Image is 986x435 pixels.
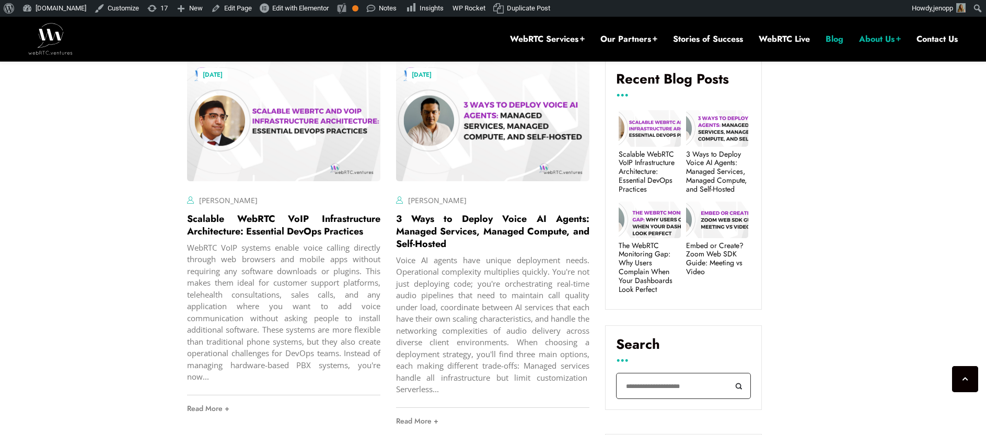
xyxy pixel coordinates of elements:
[917,33,958,45] a: Contact Us
[199,195,258,205] a: [PERSON_NAME]
[619,150,681,194] a: Scalable WebRTC VoIP Infrastructure Architecture: Essential DevOps Practices
[510,33,585,45] a: WebRTC Services
[187,242,380,383] div: WebRTC VoIP systems enable voice calling directly through web browsers and mobile apps without re...
[187,212,380,238] a: Scalable WebRTC VoIP Infrastructure Architecture: Essential DevOps Practices
[619,241,681,294] a: The WebRTC Monitoring Gap: Why Users Complain When Your Dashboards Look Perfect
[407,68,437,81] a: [DATE]
[826,33,843,45] a: Blog
[616,71,751,95] h4: Recent Blog Posts
[859,33,901,45] a: About Us
[396,212,589,251] a: 3 Ways to Deploy Voice AI Agents: Managed Services, Managed Compute, and Self-Hosted
[28,23,73,54] img: WebRTC.ventures
[408,195,467,205] a: [PERSON_NAME]
[600,33,657,45] a: Our Partners
[686,150,748,194] a: 3 Ways to Deploy Voice AI Agents: Managed Services, Managed Compute, and Self-Hosted
[616,336,751,360] label: Search
[727,373,751,399] button: Search
[187,395,380,421] a: Read More +
[673,33,743,45] a: Stories of Success
[352,5,358,11] div: OK
[272,4,329,12] span: Edit with Elementor
[420,4,444,12] span: Insights
[686,241,748,276] a: Embed or Create? Zoom Web SDK Guide: Meeting vs Video
[396,254,589,395] div: Voice AI agents have unique deployment needs. Operational complexity multiplies quickly. You're n...
[396,60,589,181] img: image
[396,408,589,434] a: Read More +
[933,4,953,12] span: jenopp
[187,60,380,181] img: image
[759,33,810,45] a: WebRTC Live
[198,68,228,81] a: [DATE]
